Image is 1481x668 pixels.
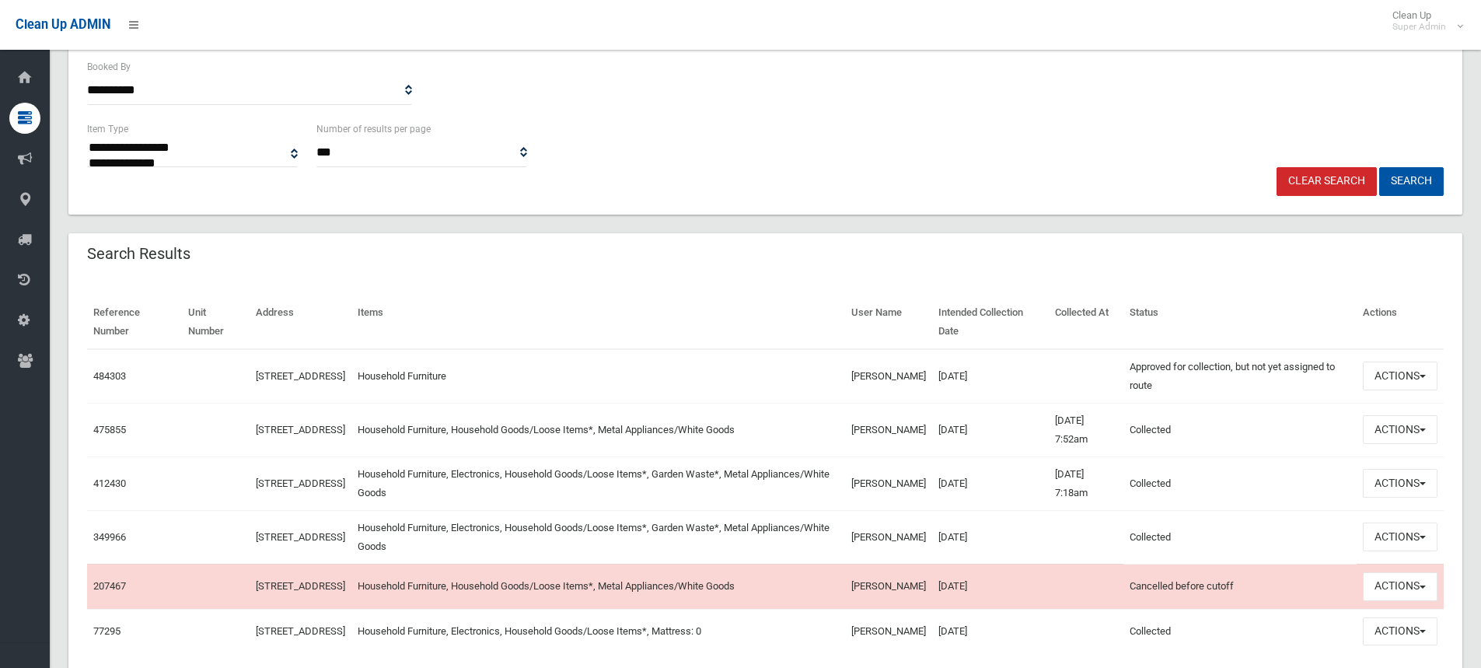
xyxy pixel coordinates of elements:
[932,403,1049,456] td: [DATE]
[316,121,431,138] label: Number of results per page
[932,510,1049,564] td: [DATE]
[351,456,845,510] td: Household Furniture, Electronics, Household Goods/Loose Items*, Garden Waste*, Metal Appliances/W...
[182,296,250,349] th: Unit Number
[845,349,932,404] td: [PERSON_NAME]
[932,296,1049,349] th: Intended Collection Date
[1363,362,1437,390] button: Actions
[351,349,845,404] td: Household Furniture
[845,296,932,349] th: User Name
[845,564,932,609] td: [PERSON_NAME]
[1363,415,1437,444] button: Actions
[932,564,1049,609] td: [DATE]
[93,370,126,382] a: 484303
[845,456,932,510] td: [PERSON_NAME]
[351,403,845,456] td: Household Furniture, Household Goods/Loose Items*, Metal Appliances/White Goods
[1385,9,1462,33] span: Clean Up
[256,625,345,637] a: [STREET_ADDRESS]
[87,296,182,349] th: Reference Number
[932,349,1049,404] td: [DATE]
[93,531,126,543] a: 349966
[351,296,845,349] th: Items
[16,17,110,32] span: Clean Up ADMIN
[256,580,345,592] a: [STREET_ADDRESS]
[351,564,845,609] td: Household Furniture, Household Goods/Loose Items*, Metal Appliances/White Goods
[845,403,932,456] td: [PERSON_NAME]
[93,477,126,489] a: 412430
[93,580,126,592] a: 207467
[68,239,209,269] header: Search Results
[1277,167,1377,196] a: Clear Search
[1363,523,1437,551] button: Actions
[1363,572,1437,601] button: Actions
[845,510,932,564] td: [PERSON_NAME]
[1049,456,1124,510] td: [DATE] 7:18am
[1123,510,1357,564] td: Collected
[87,58,131,75] label: Booked By
[1049,403,1124,456] td: [DATE] 7:52am
[256,370,345,382] a: [STREET_ADDRESS]
[1123,564,1357,609] td: Cancelled before cutoff
[1123,403,1357,456] td: Collected
[1363,469,1437,498] button: Actions
[93,625,121,637] a: 77295
[256,424,345,435] a: [STREET_ADDRESS]
[932,609,1049,653] td: [DATE]
[93,424,126,435] a: 475855
[1123,456,1357,510] td: Collected
[1123,296,1357,349] th: Status
[1357,296,1444,349] th: Actions
[1392,21,1446,33] small: Super Admin
[351,510,845,564] td: Household Furniture, Electronics, Household Goods/Loose Items*, Garden Waste*, Metal Appliances/W...
[1123,349,1357,404] td: Approved for collection, but not yet assigned to route
[87,121,128,138] label: Item Type
[256,531,345,543] a: [STREET_ADDRESS]
[256,477,345,489] a: [STREET_ADDRESS]
[1049,296,1124,349] th: Collected At
[1379,167,1444,196] button: Search
[1363,617,1437,646] button: Actions
[932,456,1049,510] td: [DATE]
[1123,609,1357,653] td: Collected
[250,296,351,349] th: Address
[845,609,932,653] td: [PERSON_NAME]
[351,609,845,653] td: Household Furniture, Electronics, Household Goods/Loose Items*, Mattress: 0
